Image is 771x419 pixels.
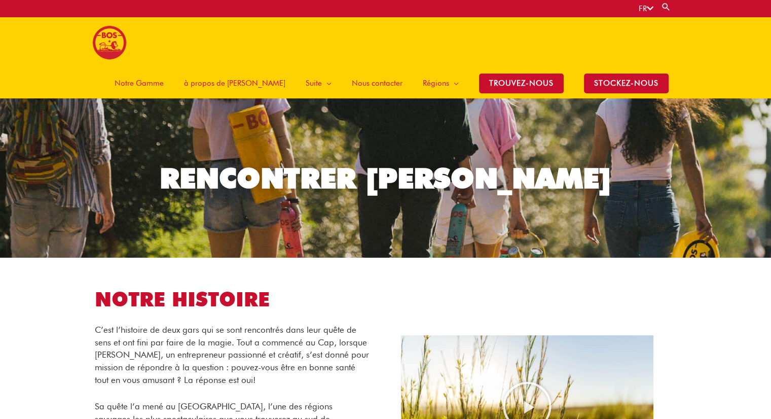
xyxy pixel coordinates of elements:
a: TROUVEZ-NOUS [469,68,574,98]
a: Suite [296,68,342,98]
span: TROUVEZ-NOUS [479,74,564,93]
span: Suite [306,68,322,98]
div: RENCONTRER [PERSON_NAME] [160,164,611,192]
a: stockez-nous [574,68,679,98]
h1: NOTRE HISTOIRE [95,286,371,313]
span: Nous contacter [352,68,402,98]
a: Nous contacter [342,68,413,98]
p: C’est l’histoire de deux gars qui se sont rencontrés dans leur quête de sens et ont fini par fair... [95,324,371,387]
a: FR [639,4,653,13]
span: Notre Gamme [115,68,164,98]
span: stockez-nous [584,74,669,93]
a: Notre Gamme [104,68,174,98]
img: BOS logo finals-200px [92,25,127,60]
a: à propos de [PERSON_NAME] [174,68,296,98]
span: à propos de [PERSON_NAME] [184,68,285,98]
nav: Site Navigation [97,68,679,98]
a: Régions [413,68,469,98]
span: Régions [423,68,449,98]
a: Search button [661,2,671,12]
